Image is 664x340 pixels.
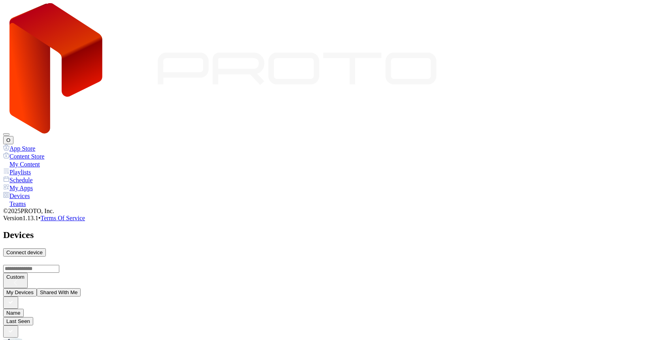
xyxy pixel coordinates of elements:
[3,192,661,200] a: Devices
[6,274,25,280] div: Custom
[37,288,81,297] button: Shared With Me
[41,215,85,221] a: Terms Of Service
[3,208,661,215] div: © 2025 PROTO, Inc.
[3,309,24,317] button: Name
[3,160,661,168] a: My Content
[3,144,661,152] a: App Store
[3,273,28,288] button: Custom
[3,168,661,176] a: Playlists
[3,215,41,221] span: Version 1.13.1 •
[3,230,661,240] h2: Devices
[3,200,661,208] a: Teams
[6,249,43,255] div: Connect device
[3,248,46,257] button: Connect device
[3,184,661,192] a: My Apps
[3,136,13,144] button: O
[3,152,661,160] a: Content Store
[3,317,33,325] button: Last Seen
[3,288,37,297] button: My Devices
[3,176,661,184] a: Schedule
